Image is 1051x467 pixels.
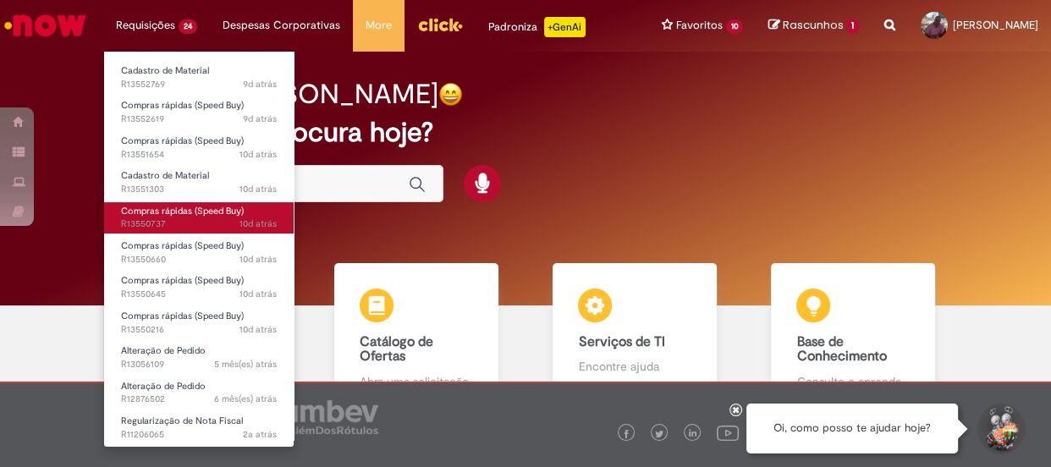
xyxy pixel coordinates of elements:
[768,18,859,34] a: Rascunhos
[744,263,962,409] a: Base de Conhecimento Consulte e aprenda
[525,263,744,409] a: Serviços de TI Encontre ajuda
[717,421,739,443] img: logo_footer_youtube.png
[578,358,691,375] p: Encontre ajuda
[239,217,277,230] span: 10d atrás
[121,64,209,77] span: Cadastro de Material
[121,253,277,266] span: R13550660
[121,99,244,112] span: Compras rápidas (Speed Buy)
[417,12,463,37] img: click_logo_yellow_360x200.png
[2,8,89,42] img: ServiceNow
[953,18,1038,32] span: [PERSON_NAME]
[116,17,175,34] span: Requisições
[243,113,277,125] time: 20/09/2025 11:20:40
[121,310,244,322] span: Compras rápidas (Speed Buy)
[796,373,909,390] p: Consulte e aprenda
[239,253,277,266] span: 10d atrás
[239,288,277,300] time: 19/09/2025 13:15:12
[104,62,294,93] a: Aberto R13552769 : Cadastro de Material
[243,78,277,91] time: 20/09/2025 13:37:08
[239,323,277,336] time: 19/09/2025 11:31:24
[223,17,340,34] span: Despesas Corporativas
[104,342,294,373] a: Aberto R13056109 : Alteração de Pedido
[121,169,209,182] span: Cadastro de Material
[104,377,294,409] a: Aberto R12876502 : Alteração de Pedido
[783,17,844,33] span: Rascunhos
[104,272,294,303] a: Aberto R13550645 : Compras rápidas (Speed Buy)
[243,113,277,125] span: 9d atrás
[121,415,243,427] span: Regularização de Nota Fiscal
[121,239,244,252] span: Compras rápidas (Speed Buy)
[121,135,244,147] span: Compras rápidas (Speed Buy)
[104,237,294,268] a: Aberto R13550660 : Compras rápidas (Speed Buy)
[121,217,277,231] span: R13550737
[214,358,277,371] time: 14/05/2025 14:34:04
[366,17,392,34] span: More
[121,428,277,442] span: R11206065
[239,148,277,161] time: 19/09/2025 16:28:58
[239,217,277,230] time: 19/09/2025 13:39:34
[121,113,277,126] span: R13552619
[104,307,294,338] a: Aberto R13550216 : Compras rápidas (Speed Buy)
[796,333,886,365] b: Base de Conhecimento
[544,17,586,37] p: +GenAi
[239,323,277,336] span: 10d atrás
[104,96,294,128] a: Aberto R13552619 : Compras rápidas (Speed Buy)
[121,393,277,406] span: R12876502
[655,430,663,438] img: logo_footer_twitter.png
[214,393,277,405] span: 6 mês(es) atrás
[89,263,307,409] a: Tirar dúvidas Tirar dúvidas com Lupi Assist e Gen Ai
[239,148,277,161] span: 10d atrás
[104,167,294,198] a: Aberto R13551303 : Cadastro de Material
[214,358,277,371] span: 5 mês(es) atrás
[726,19,744,34] span: 10
[307,263,525,409] a: Catálogo de Ofertas Abra uma solicitação
[104,412,294,443] a: Aberto R11206065 : Regularização de Nota Fiscal
[243,428,277,441] time: 07/03/2024 13:21:14
[975,404,1026,454] button: Iniciar Conversa de Suporte
[243,78,277,91] span: 9d atrás
[179,19,197,34] span: 24
[114,118,936,147] h2: O que você procura hoje?
[121,323,277,337] span: R13550216
[121,78,277,91] span: R13552769
[239,288,277,300] span: 10d atrás
[121,358,277,371] span: R13056109
[103,51,294,448] ul: Requisições
[281,400,378,434] img: logo_footer_ambev_rotulo_gray.png
[239,183,277,195] time: 19/09/2025 15:31:29
[214,393,277,405] time: 01/04/2025 13:05:57
[121,183,277,196] span: R13551303
[622,430,630,438] img: logo_footer_facebook.png
[676,17,723,34] span: Favoritos
[121,205,244,217] span: Compras rápidas (Speed Buy)
[104,202,294,233] a: Aberto R13550737 : Compras rápidas (Speed Buy)
[360,373,472,390] p: Abra uma solicitação
[360,333,433,365] b: Catálogo de Ofertas
[121,288,277,301] span: R13550645
[438,82,463,107] img: happy-face.png
[104,132,294,163] a: Aberto R13551654 : Compras rápidas (Speed Buy)
[578,333,664,350] b: Serviços de TI
[121,148,277,162] span: R13551654
[689,429,697,439] img: logo_footer_linkedin.png
[121,380,206,393] span: Alteração de Pedido
[488,17,586,37] div: Padroniza
[121,274,244,287] span: Compras rápidas (Speed Buy)
[239,183,277,195] span: 10d atrás
[243,428,277,441] span: 2a atrás
[846,19,859,34] span: 1
[746,404,958,453] div: Oi, como posso te ajudar hoje?
[121,344,206,357] span: Alteração de Pedido
[239,253,277,266] time: 19/09/2025 13:20:54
